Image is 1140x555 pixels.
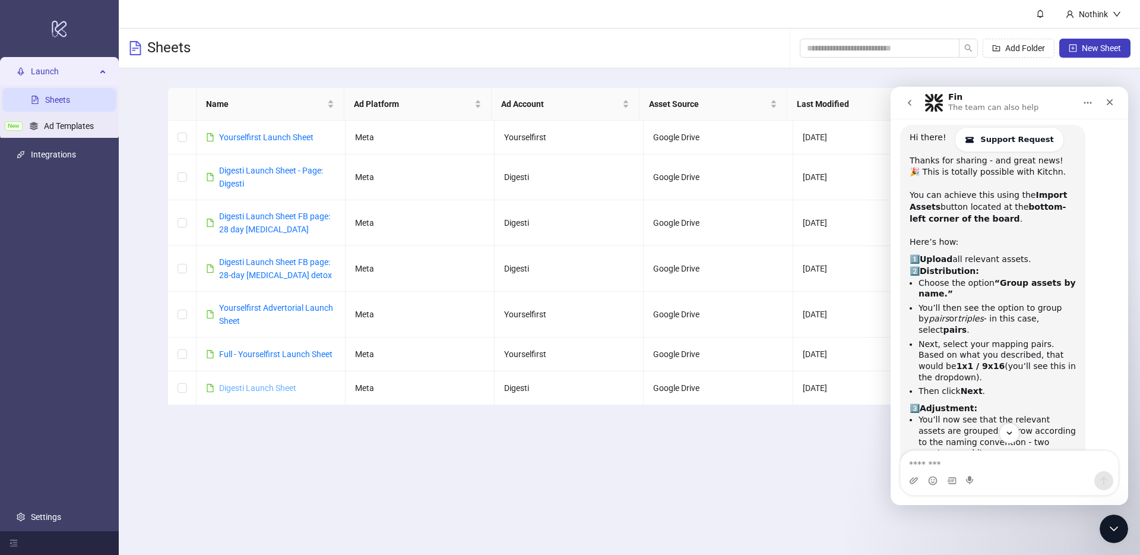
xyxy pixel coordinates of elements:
td: [DATE] [793,200,942,246]
td: Google Drive [644,121,793,154]
a: Yourselfirst Advertorial Launch Sheet [219,303,333,326]
a: Full - Yourselfirst Launch Sheet [219,349,332,359]
td: Digesti [495,246,644,292]
td: Meta [346,200,495,246]
a: Digesti Launch Sheet - Page: Digesti [219,166,323,188]
td: [DATE] [793,121,942,154]
td: Google Drive [644,292,793,338]
button: Start recording [75,389,85,399]
th: Name [197,88,344,121]
span: bell [1036,10,1044,18]
td: Google Drive [644,154,793,200]
span: search [964,44,973,52]
td: Yourselfirst [495,121,644,154]
span: Ad Platform [354,97,473,111]
div: 3️⃣ [19,316,185,328]
td: [DATE] [793,371,942,405]
span: file [206,384,214,392]
span: New Sheet [1082,43,1121,53]
li: Then click . [28,299,185,310]
span: Asset Source [649,97,768,111]
span: folder-add [992,44,1000,52]
td: [DATE] [793,338,942,371]
td: Digesti [495,154,644,200]
span: Name [206,97,325,111]
button: Upload attachment [18,389,28,399]
td: Meta [346,121,495,154]
b: Distribution: [29,179,88,189]
span: file [206,310,214,319]
span: Last Modified [797,97,916,111]
span: Launch [31,59,96,83]
div: You can achieve this using the button located at the . ​ [19,103,185,149]
a: Digesti Launch Sheet [219,383,296,393]
td: Yourselfirst [495,338,644,371]
div: Laura says… [9,38,228,488]
div: Nothink [1074,8,1113,21]
td: Meta [346,154,495,200]
button: Scroll to bottom [109,336,129,357]
span: plus-square [1069,44,1077,52]
a: Yourselfirst Launch Sheet [219,133,313,142]
td: Meta [346,371,495,405]
i: triples [67,227,93,236]
div: Thanks for sharing - and great news! 🎉 This is totally possible with Kitchn. ​ [19,68,185,103]
b: 1x1 / 9x16 [66,275,115,284]
a: Integrations [31,150,76,159]
td: Google Drive [644,246,793,292]
button: Emoji picker [37,389,47,399]
td: [DATE] [793,246,942,292]
td: Digesti [495,200,644,246]
b: Import Assets [19,103,176,125]
span: Add Folder [1005,43,1045,53]
a: Settings [31,512,61,522]
th: Ad Platform [344,88,492,121]
td: [DATE] [793,292,942,338]
span: file [206,350,214,358]
td: Google Drive [644,371,793,405]
button: Add Folder [983,39,1054,58]
td: Yourselfirst [495,292,644,338]
span: down [1113,10,1121,18]
button: New Sheet [1059,39,1130,58]
b: Adjustment: [29,317,87,326]
iframe: Intercom live chat [1100,515,1128,543]
span: file [206,219,214,227]
iframe: Intercom live chat [891,87,1128,505]
a: Digesti Launch Sheet FB page: 28-day [MEDICAL_DATA] detox [219,257,332,280]
b: pairs [53,238,77,248]
b: Upload [29,168,62,177]
a: Digesti Launch Sheet FB page: 28 day [MEDICAL_DATA] [219,212,330,234]
a: Ad Templates [44,121,94,131]
li: Next, select your mapping pairs. Based on what you described, that would be (you’ll see this in t... [28,252,185,296]
td: Meta [346,246,495,292]
td: Digesti [495,371,644,405]
span: menu-fold [9,539,18,547]
span: file-text [128,41,142,55]
td: [DATE] [793,154,942,200]
td: Meta [346,292,495,338]
h3: Sheets [147,39,191,58]
th: Asset Source [639,88,787,121]
span: user [1066,10,1074,18]
span: rocket [17,67,25,75]
b: Next [70,299,92,309]
th: Last Modified [787,88,935,121]
span: file [206,264,214,273]
div: Here’s how: [19,150,185,162]
i: pairs [38,227,58,236]
button: Gif picker [56,389,66,399]
a: Sheets [45,95,70,105]
span: file [206,173,214,181]
td: Google Drive [644,338,793,371]
span: file [206,133,214,141]
button: Send a message… [204,384,223,403]
li: You’ll then see the option to group by or - in this case, select . [28,216,185,249]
